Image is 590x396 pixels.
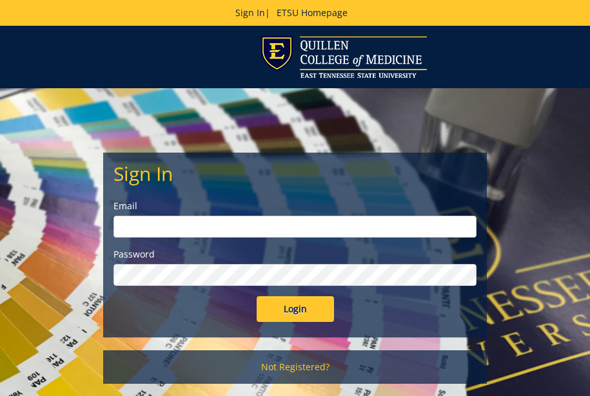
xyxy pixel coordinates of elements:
a: Not Registered? [103,350,487,384]
img: ETSU logo [261,36,427,78]
h2: Sign In [113,163,477,184]
label: Password [113,248,477,261]
a: ETSU Homepage [270,6,354,19]
label: Email [113,200,477,212]
input: Login [257,296,334,322]
a: Sign In [235,6,265,19]
p: | [59,6,531,19]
